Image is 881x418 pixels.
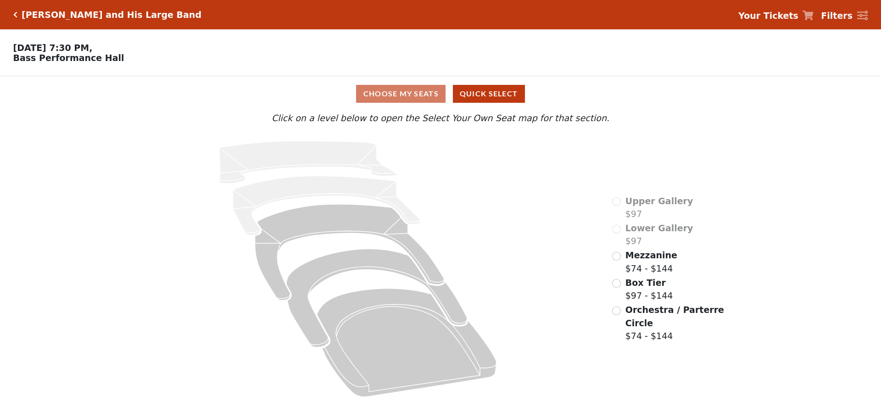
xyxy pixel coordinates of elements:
[22,10,201,20] h5: [PERSON_NAME] and His Large Band
[317,289,497,397] path: Orchestra / Parterre Circle - Seats Available: 144
[117,111,764,125] p: Click on a level below to open the Select Your Own Seat map for that section.
[625,223,693,233] span: Lower Gallery
[453,85,525,103] button: Quick Select
[625,305,724,328] span: Orchestra / Parterre Circle
[625,303,725,343] label: $74 - $144
[625,196,693,206] span: Upper Gallery
[625,222,693,248] label: $97
[13,11,17,18] a: Click here to go back to filters
[625,250,677,260] span: Mezzanine
[625,249,677,275] label: $74 - $144
[738,9,814,22] a: Your Tickets
[738,11,798,21] strong: Your Tickets
[821,9,868,22] a: Filters
[821,11,853,21] strong: Filters
[625,195,693,221] label: $97
[625,276,673,302] label: $97 - $144
[233,176,421,235] path: Lower Gallery - Seats Available: 0
[625,278,666,288] span: Box Tier
[219,141,396,184] path: Upper Gallery - Seats Available: 0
